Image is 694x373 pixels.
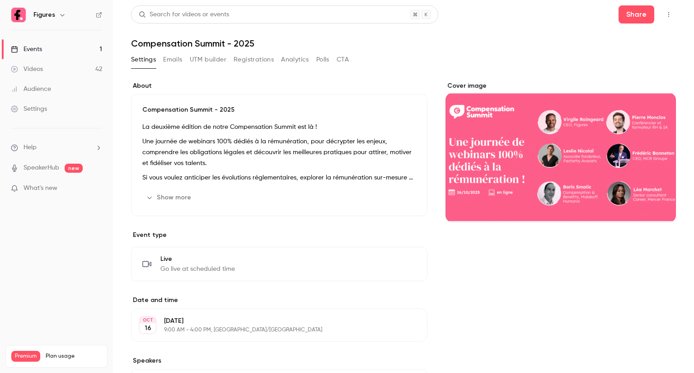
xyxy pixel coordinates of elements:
label: Cover image [445,81,676,90]
button: Registrations [234,52,274,67]
label: About [131,81,427,90]
span: Plan usage [46,353,102,360]
span: What's new [23,184,57,193]
button: Settings [131,52,156,67]
span: Help [23,143,37,152]
p: La deuxième édition de notre Compensation Summit est là ! [142,122,416,132]
span: new [65,164,83,173]
iframe: Noticeable Trigger [91,184,102,193]
span: Premium [11,351,40,362]
span: Go live at scheduled time [160,264,235,274]
div: Settings [11,104,47,113]
p: Si vous voulez anticiper les évolutions réglementaires, explorer la rémunération sur-mesure et dé... [142,172,416,183]
p: Une journée de webinars 100% dédiés à la rémunération, pour décrypter les enjeux, comprendre les ... [142,136,416,169]
div: Search for videos or events [139,10,229,19]
button: UTM builder [190,52,226,67]
button: Emails [163,52,182,67]
span: Live [160,255,235,264]
button: Polls [316,52,329,67]
button: CTA [337,52,349,67]
div: Videos [11,65,43,74]
button: Share [619,5,654,24]
div: Events [11,45,42,54]
li: help-dropdown-opener [11,143,102,152]
h1: Compensation Summit - 2025 [131,38,676,49]
button: Analytics [281,52,309,67]
p: Event type [131,231,427,240]
section: Cover image [445,81,676,222]
p: 9:00 AM - 4:00 PM, [GEOGRAPHIC_DATA]/[GEOGRAPHIC_DATA] [164,326,380,334]
img: Figures [11,8,26,22]
h6: Figures [33,10,55,19]
p: 16 [145,324,151,333]
button: Show more [142,190,197,205]
a: SpeakerHub [23,163,59,173]
label: Speakers [131,356,427,365]
p: [DATE] [164,316,380,326]
div: Audience [11,85,51,94]
p: Compensation Summit - 2025 [142,105,416,114]
label: Date and time [131,296,427,305]
div: OCT [140,317,156,323]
